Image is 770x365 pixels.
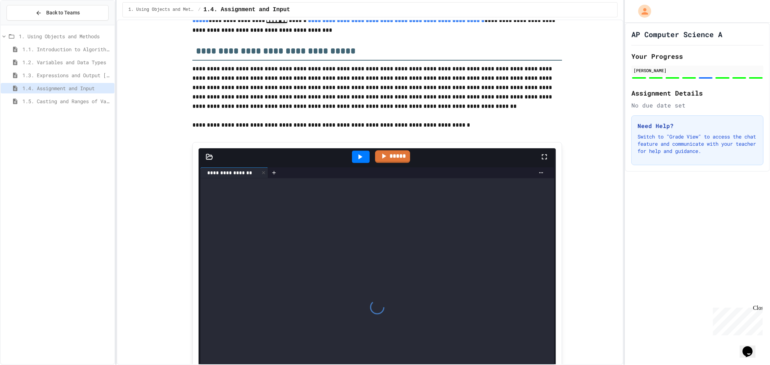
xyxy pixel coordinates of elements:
h3: Need Help? [638,122,757,130]
button: Back to Teams [6,5,109,21]
span: 1.4. Assignment and Input [22,84,112,92]
span: 1.4. Assignment and Input [204,5,290,14]
span: 1.1. Introduction to Algorithms, Programming, and Compilers [22,45,112,53]
h1: AP Computer Science A [631,29,722,39]
span: 1.2. Variables and Data Types [22,58,112,66]
span: 1. Using Objects and Methods [19,32,112,40]
h2: Your Progress [631,51,764,61]
div: [PERSON_NAME] [634,67,761,74]
span: 1.5. Casting and Ranges of Values [22,97,112,105]
div: No due date set [631,101,764,110]
span: Back to Teams [46,9,80,17]
span: 1.3. Expressions and Output [New] [22,71,112,79]
span: 1. Using Objects and Methods [129,7,195,13]
iframe: chat widget [740,336,763,358]
p: Switch to "Grade View" to access the chat feature and communicate with your teacher for help and ... [638,133,757,155]
iframe: chat widget [710,305,763,335]
div: Chat with us now!Close [3,3,50,46]
span: / [198,7,201,13]
div: My Account [631,3,653,19]
h2: Assignment Details [631,88,764,98]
